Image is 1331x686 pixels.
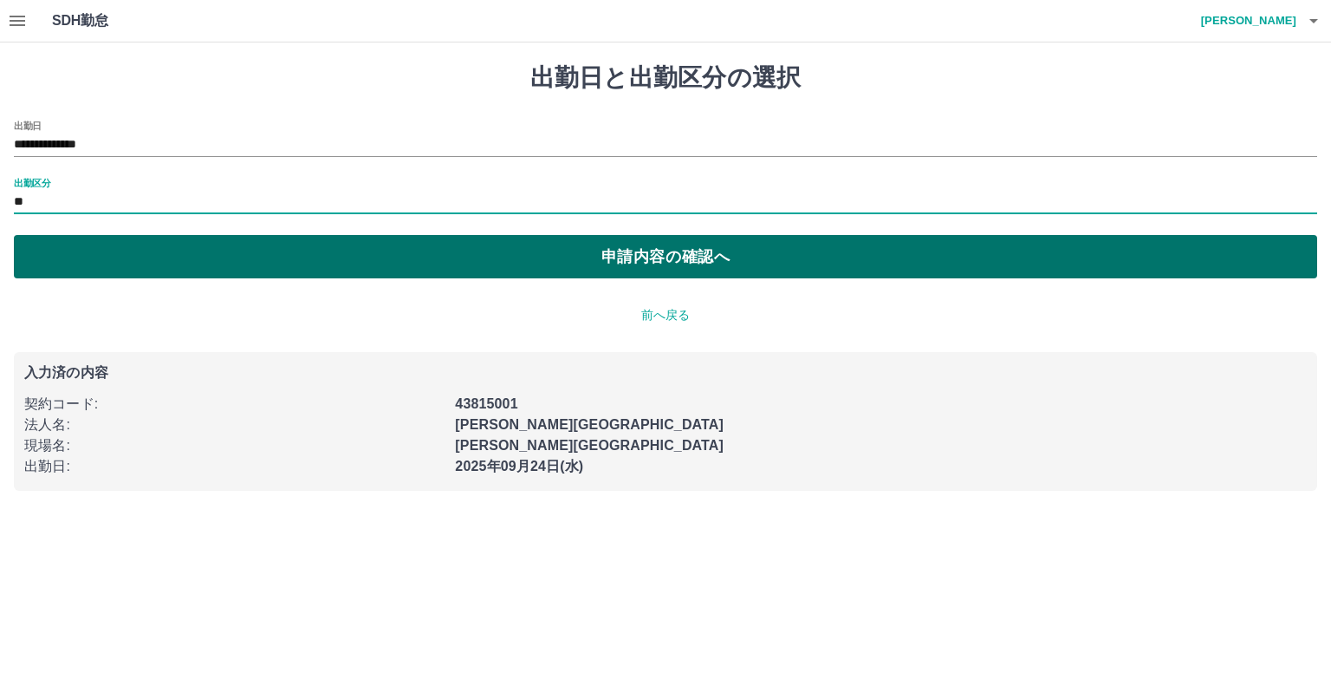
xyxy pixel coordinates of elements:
label: 出勤区分 [14,176,50,189]
p: 法人名 : [24,415,445,435]
p: 出勤日 : [24,456,445,477]
label: 出勤日 [14,119,42,132]
p: 現場名 : [24,435,445,456]
p: 前へ戻る [14,306,1317,324]
button: 申請内容の確認へ [14,235,1317,278]
p: 入力済の内容 [24,366,1307,380]
b: [PERSON_NAME][GEOGRAPHIC_DATA] [455,438,724,453]
h1: 出勤日と出勤区分の選択 [14,63,1317,93]
b: 43815001 [455,396,517,411]
p: 契約コード : [24,394,445,415]
b: [PERSON_NAME][GEOGRAPHIC_DATA] [455,417,724,432]
b: 2025年09月24日(水) [455,459,583,474]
